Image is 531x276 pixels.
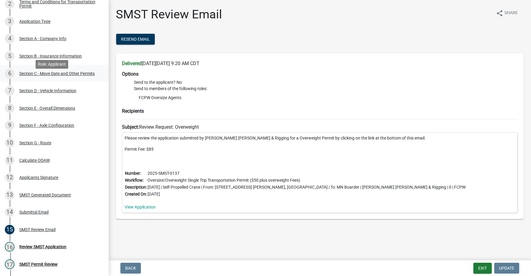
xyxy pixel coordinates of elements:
[122,61,141,66] strong: Delivered
[125,178,144,183] b: Workflow:
[5,51,14,61] div: 5
[19,19,50,24] div: Application Type
[5,69,14,78] div: 6
[19,106,75,110] div: Section E - Overall Dimensions
[496,10,503,17] i: share
[5,17,14,26] div: 3
[5,34,14,43] div: 4
[147,191,466,198] td: [DATE]
[116,34,155,45] button: Resend Email
[36,60,68,69] div: Role: Applicant
[125,185,147,190] b: Description:
[504,10,518,17] span: Share
[116,7,222,22] h1: SMST Review Email
[5,103,14,113] div: 8
[19,123,74,127] div: Section F - Axle Configuration
[19,227,56,232] div: SMST Review Email
[19,175,58,180] div: Applicants Signature
[19,141,51,145] div: Section G - Route
[122,108,144,114] strong: Recipients
[120,263,141,274] button: Back
[5,86,14,96] div: 7
[134,93,518,102] li: FCPW Oversize Agents
[122,71,138,77] strong: Options
[125,266,136,271] span: Back
[5,173,14,182] div: 12
[125,205,156,209] a: View Application
[5,190,14,200] div: 13
[125,135,515,141] p: Please review the application submitted by [PERSON_NAME] [PERSON_NAME] & Rigging for a Overweight...
[5,242,14,252] div: 16
[134,86,518,103] li: Send to members of the following roles:
[125,146,515,152] p: Permit Fee: $85
[125,192,147,196] b: Created On:
[122,124,518,130] h6: Review Request: Overweight
[499,266,514,271] span: Update
[19,158,50,162] div: Calculate ODAW
[122,61,518,66] h6: [DATE][DATE] 9:20 AM CDT
[5,121,14,130] div: 9
[5,155,14,165] div: 11
[19,54,82,58] div: Section B - Insurance Information
[19,89,76,93] div: Section D - Vehicle Information
[494,263,519,274] button: Update
[125,171,141,176] b: Number:
[19,193,71,197] div: SMST Generated Document
[147,177,466,184] td: Oversize/Overweight Single Trip Transportation Permit ($50 plus overweight Fees)
[5,225,14,234] div: 15
[19,36,66,41] div: Section A - Company Info
[19,262,58,266] div: SMST Permit Review
[19,210,49,214] div: Submittal Email
[5,207,14,217] div: 14
[19,71,95,76] div: Section C - Move Date and Other Permits
[134,79,518,86] li: Send to the applicant? No
[5,259,14,269] div: 17
[147,170,466,177] td: 2025-SMST-0137
[147,184,466,191] td: [DATE] | Self-Propelled Crane | From: [STREET_ADDRESS] [PERSON_NAME], [GEOGRAPHIC_DATA] | To: MN ...
[121,37,150,42] span: Resend Email
[19,245,66,249] div: Review SMST Application
[491,7,523,19] button: shareShare
[5,138,14,148] div: 10
[122,124,139,130] strong: Subject:
[473,263,492,274] button: Exit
